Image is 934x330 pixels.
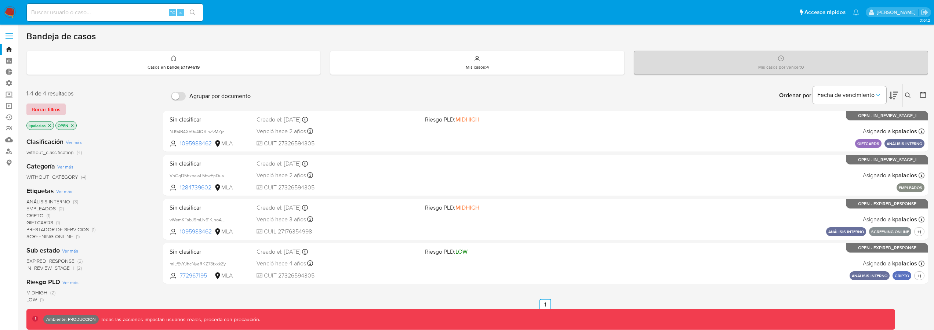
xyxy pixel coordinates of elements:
span: s [179,9,182,16]
span: Accesos rápidos [804,8,846,16]
span: ⌥ [170,9,175,16]
a: Notificaciones [853,9,859,15]
p: Todas las acciones impactan usuarios reales, proceda con precaución. [99,316,260,323]
input: Buscar usuario o caso... [27,8,203,17]
button: search-icon [185,7,200,18]
a: Salir [921,8,928,16]
p: kevin.palacios@mercadolibre.com [877,9,918,16]
p: Ambiente: PRODUCCIÓN [46,318,96,321]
